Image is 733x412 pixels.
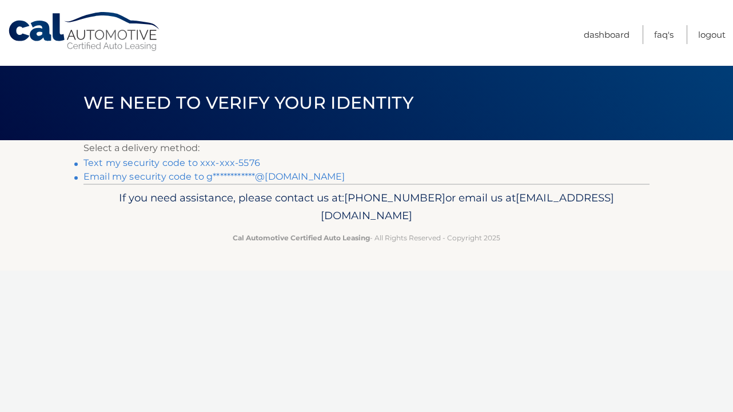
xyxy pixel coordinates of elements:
span: We need to verify your identity [83,92,413,113]
a: Cal Automotive [7,11,162,52]
p: - All Rights Reserved - Copyright 2025 [91,232,642,244]
a: Dashboard [584,25,630,44]
strong: Cal Automotive Certified Auto Leasing [233,233,370,242]
a: Text my security code to xxx-xxx-5576 [83,157,260,168]
p: If you need assistance, please contact us at: or email us at [91,189,642,225]
p: Select a delivery method: [83,140,650,156]
a: Logout [698,25,726,44]
span: [PHONE_NUMBER] [344,191,445,204]
a: FAQ's [654,25,674,44]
